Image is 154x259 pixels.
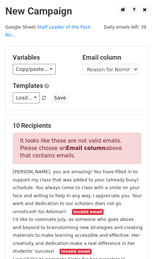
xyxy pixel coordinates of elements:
a: Staff Leader of the Pack No... [5,24,91,38]
small: [PERSON_NAME], you are amazing! You have filled in to support my class that was added to your (al... [13,169,142,214]
a: Daily emails left: 39 [101,24,149,30]
h5: Email column [82,54,142,61]
p: It looks like these are not valid emails. Please choose an above that contains emails. [13,133,141,164]
iframe: Chat Widget [119,225,154,259]
h2: New Campaign [5,5,149,17]
span: Daily emails left: 39 [101,23,149,31]
small: Invalid email [72,209,104,215]
small: Invalid email [60,249,91,255]
h5: Variables [13,54,72,61]
h5: 10 Recipients [13,122,141,129]
a: Load... [13,92,40,103]
a: Templates [13,82,43,89]
small: I’d like to nominate July, as someone who goes above and beyond to brainstorming new strategies a... [13,217,142,254]
button: Save [51,92,69,103]
small: Google Sheet: [5,24,91,38]
a: Copy/paste... [13,64,56,75]
strong: Email column [66,145,106,151]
